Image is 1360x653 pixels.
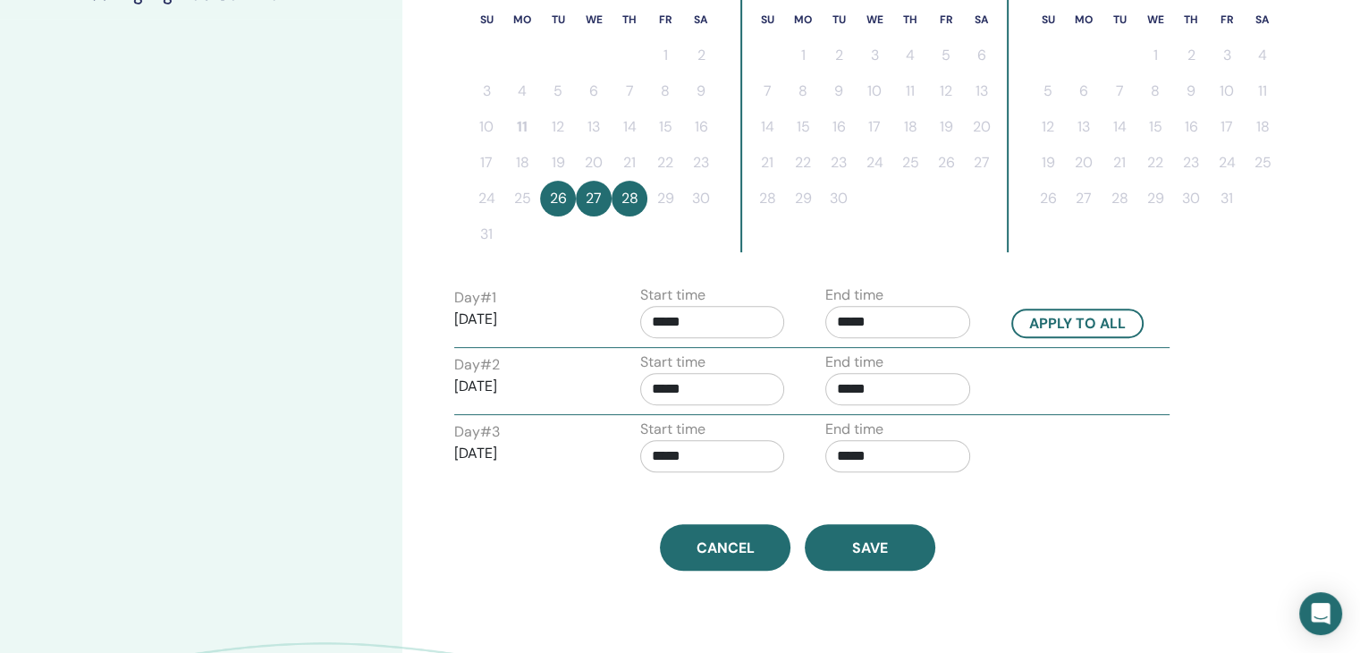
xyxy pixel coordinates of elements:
[785,2,821,38] th: Monday
[1137,38,1173,73] button: 1
[1245,2,1280,38] th: Saturday
[576,73,612,109] button: 6
[825,352,883,373] label: End time
[1137,109,1173,145] button: 15
[857,109,892,145] button: 17
[1030,73,1066,109] button: 5
[928,73,964,109] button: 12
[821,38,857,73] button: 2
[1245,145,1280,181] button: 25
[454,354,500,376] label: Day # 2
[892,109,928,145] button: 18
[857,145,892,181] button: 24
[1173,109,1209,145] button: 16
[1030,109,1066,145] button: 12
[892,2,928,38] th: Thursday
[1173,145,1209,181] button: 23
[469,181,504,216] button: 24
[697,539,755,557] span: Cancel
[647,73,683,109] button: 8
[1209,73,1245,109] button: 10
[1137,2,1173,38] th: Wednesday
[683,38,719,73] button: 2
[612,109,647,145] button: 14
[964,38,1000,73] button: 6
[647,181,683,216] button: 29
[821,109,857,145] button: 16
[857,2,892,38] th: Wednesday
[612,2,647,38] th: Thursday
[964,145,1000,181] button: 27
[892,145,928,181] button: 25
[749,181,785,216] button: 28
[504,145,540,181] button: 18
[1066,73,1102,109] button: 6
[612,181,647,216] button: 28
[1102,181,1137,216] button: 28
[1011,309,1144,338] button: Apply to all
[504,73,540,109] button: 4
[454,309,599,330] p: [DATE]
[647,38,683,73] button: 1
[1209,145,1245,181] button: 24
[892,73,928,109] button: 11
[1137,73,1173,109] button: 8
[1066,109,1102,145] button: 13
[821,181,857,216] button: 30
[469,109,504,145] button: 10
[647,2,683,38] th: Friday
[964,109,1000,145] button: 20
[540,109,576,145] button: 12
[1030,145,1066,181] button: 19
[785,181,821,216] button: 29
[964,73,1000,109] button: 13
[683,2,719,38] th: Saturday
[857,38,892,73] button: 3
[785,73,821,109] button: 8
[469,216,504,252] button: 31
[612,73,647,109] button: 7
[1209,38,1245,73] button: 3
[1173,73,1209,109] button: 9
[821,73,857,109] button: 9
[454,287,496,309] label: Day # 1
[612,145,647,181] button: 21
[504,2,540,38] th: Monday
[749,2,785,38] th: Sunday
[1066,181,1102,216] button: 27
[1173,181,1209,216] button: 30
[1102,2,1137,38] th: Tuesday
[469,145,504,181] button: 17
[1066,145,1102,181] button: 20
[785,145,821,181] button: 22
[1209,109,1245,145] button: 17
[964,2,1000,38] th: Saturday
[540,145,576,181] button: 19
[504,109,540,145] button: 11
[1209,181,1245,216] button: 31
[683,181,719,216] button: 30
[540,2,576,38] th: Tuesday
[1066,2,1102,38] th: Monday
[1137,145,1173,181] button: 22
[576,2,612,38] th: Wednesday
[640,419,705,440] label: Start time
[454,376,599,397] p: [DATE]
[1245,109,1280,145] button: 18
[454,443,599,464] p: [DATE]
[576,109,612,145] button: 13
[683,145,719,181] button: 23
[640,352,705,373] label: Start time
[1209,2,1245,38] th: Friday
[1137,181,1173,216] button: 29
[928,38,964,73] button: 5
[576,181,612,216] button: 27
[749,145,785,181] button: 21
[805,524,935,571] button: Save
[640,284,705,306] label: Start time
[454,421,500,443] label: Day # 3
[1173,2,1209,38] th: Thursday
[1102,145,1137,181] button: 21
[852,539,888,557] span: Save
[892,38,928,73] button: 4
